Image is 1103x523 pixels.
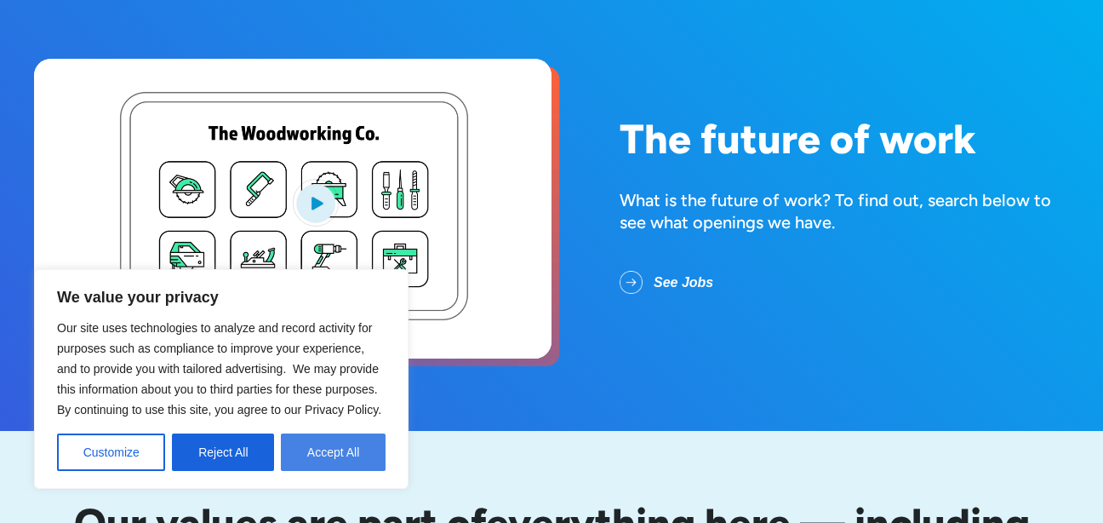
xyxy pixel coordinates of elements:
[293,179,339,227] img: Blue play button logo on a light blue circular background
[172,434,274,471] button: Reject All
[57,434,165,471] button: Customize
[57,287,386,307] p: We value your privacy
[57,321,381,417] span: Our site uses technologies to analyze and record activity for purposes such as compliance to impr...
[281,434,386,471] button: Accept All
[620,117,1069,162] h1: The future of work
[620,261,740,305] a: See Jobs
[34,269,409,489] div: We value your privacy
[620,189,1069,233] div: What is the future of work? To find out, search below to see what openings we have.
[34,59,551,359] a: open lightbox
